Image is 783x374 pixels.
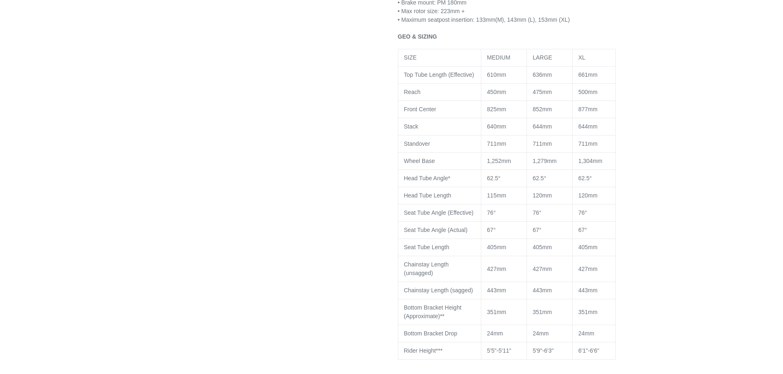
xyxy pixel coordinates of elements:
span: 351mm [578,309,598,315]
span: 852mm [533,106,552,112]
b: GEO & SIZING [398,33,437,40]
span: Head Tube Angle* [404,175,450,181]
span: ° [498,175,501,181]
span: 1,279mm [533,158,557,164]
span: 351mm [533,309,552,315]
span: 76 [578,209,585,216]
span: Seat Tube Angle (Effective) [404,209,473,216]
span: 640mm [487,123,506,130]
span: 825mm [487,106,506,112]
span: 500mm [578,89,598,95]
span: • Maximum seatpost insertion: 133mm(M), 143mm (L), 153mm (XL) [398,16,570,23]
span: 120mm [533,192,552,199]
span: 405mm [578,244,598,250]
span: 427mm [487,266,506,272]
span: ° [589,175,592,181]
span: Bottom Bracket Drop [404,330,457,337]
span: 877mm [578,106,598,112]
span: 427mm [578,266,598,272]
span: Front Center [404,106,437,112]
span: 610mm [487,71,506,78]
span: 5'9"-6'3" [533,347,554,354]
span: 76 [487,209,494,216]
span: 711mm​ [533,140,552,147]
span: 62.5 [578,175,589,181]
span: SIZE [404,54,417,61]
span: 1,304mm [578,158,602,164]
span: 24mm [487,330,503,337]
span: MEDIUM [487,54,510,61]
span: • Max rotor size: 223mm + [398,8,465,14]
span: ° [544,175,546,181]
span: 405mm [487,244,506,250]
span: 711mm​ [578,140,598,147]
span: 711mm [487,140,506,147]
span: 661mm [578,71,598,78]
span: ° [539,209,541,216]
span: 115mm [487,192,506,199]
span: 24mm [533,330,549,337]
span: Standover [404,140,430,147]
span: 67° [487,227,496,233]
span: Seat Tube Angle (Actual) [404,227,468,233]
span: 1,252mm [487,158,511,164]
span: 351mm [487,309,506,315]
span: 644mm [533,123,552,130]
span: 67° [533,227,541,233]
span: Wheel Base [404,158,435,164]
span: 644mm [578,123,598,130]
span: 6'1"-6'6" [578,347,599,354]
span: Top Tube Length (Effective) [404,71,474,78]
span: 450mm [487,89,506,95]
span: Chainstay Length (sagged) [404,287,473,294]
span: ° [585,209,587,216]
span: Reach [404,89,420,95]
span: ° [493,209,496,216]
span: 405mm [533,244,552,250]
span: 443mm [487,287,506,294]
span: 24mm [578,330,594,337]
span: LARGE [533,54,552,61]
span: Seat Tube Length [404,244,450,250]
span: 443mm [578,287,598,294]
span: 475mm [533,89,552,95]
span: Chainstay Length (unsagged) [404,261,449,276]
span: XL [578,54,585,61]
span: Bottom Bracket Height (Approximate)** [404,304,462,319]
span: 427mm [533,266,552,272]
span: Head Tube Length [404,192,451,199]
span: 443mm [533,287,552,294]
span: 120mm [578,192,598,199]
span: Stack [404,123,418,130]
span: 67° [578,227,587,233]
span: Rider Height*** [404,347,443,354]
span: 5'5"-5'11" [487,347,511,354]
span: 76 [533,209,539,216]
span: 62.5 [487,175,498,181]
span: 62.5 [533,175,544,181]
span: 636mm [533,71,552,78]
